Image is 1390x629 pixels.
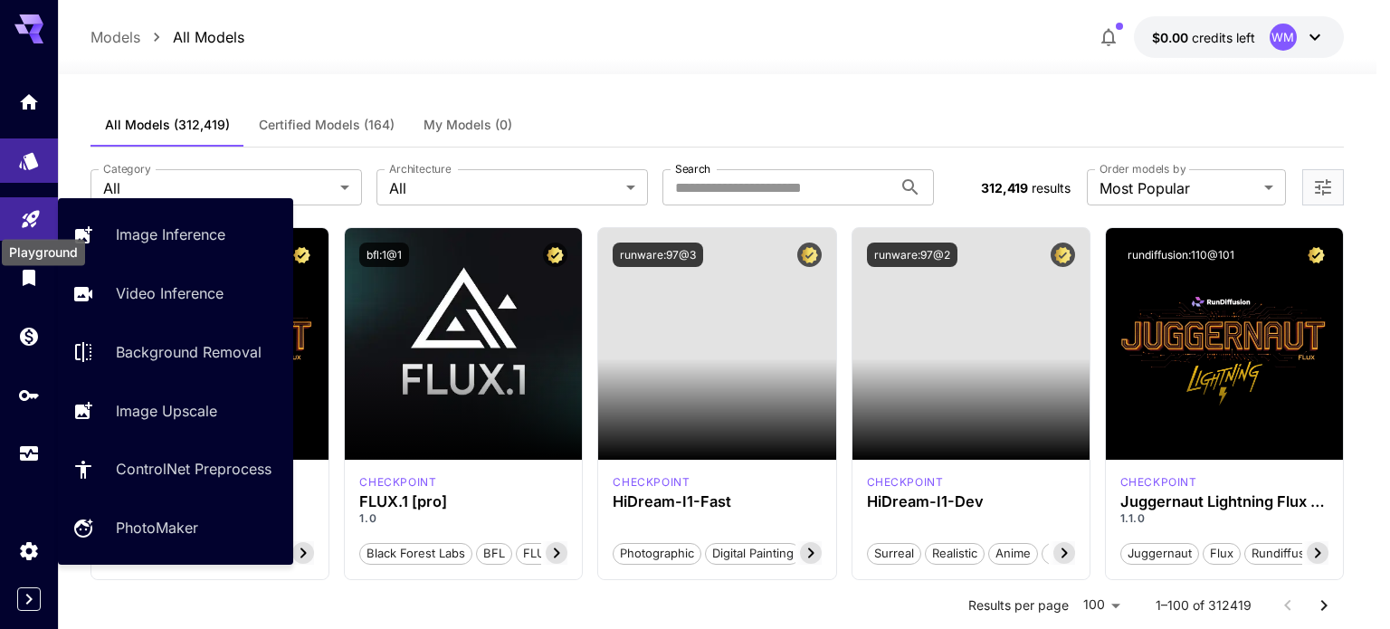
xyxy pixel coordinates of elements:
[477,545,511,563] span: BFL
[18,266,40,289] div: Library
[359,243,409,267] button: bfl:1@1
[116,341,262,363] p: Background Removal
[58,330,293,375] a: Background Removal
[116,517,198,538] p: PhotoMaker
[867,243,957,267] button: runware:97@2
[1121,545,1198,563] span: juggernaut
[259,117,395,133] span: Certified Models (164)
[389,177,619,199] span: All
[173,26,244,48] p: All Models
[58,506,293,550] a: PhotoMaker
[1120,474,1197,491] p: checkpoint
[58,272,293,316] a: Video Inference
[1100,177,1257,199] span: Most Popular
[18,85,40,108] div: Home
[116,458,271,480] p: ControlNet Preprocess
[116,282,224,304] p: Video Inference
[290,243,314,267] button: Certified Model – Vetted for best performance and includes a commercial license.
[675,161,710,176] label: Search
[58,213,293,257] a: Image Inference
[1304,243,1328,267] button: Certified Model – Vetted for best performance and includes a commercial license.
[867,474,944,491] div: HiDream Dev
[1076,592,1127,618] div: 100
[1134,16,1344,58] button: $0.00
[105,117,230,133] span: All Models (312,419)
[20,202,42,224] div: Playground
[1204,545,1240,563] span: flux
[1120,493,1328,510] h3: Juggernaut Lightning Flux by RunDiffusion
[1032,180,1071,195] span: results
[18,384,40,406] div: API Keys
[359,493,567,510] h3: FLUX.1 [pro]
[1245,545,1328,563] span: rundiffusion
[517,545,599,563] span: FLUX.1 [pro]
[989,545,1037,563] span: Anime
[797,243,822,267] button: Certified Model – Vetted for best performance and includes a commercial license.
[867,493,1075,510] h3: HiDream-I1-Dev
[706,545,800,563] span: Digital Painting
[1120,510,1328,527] p: 1.1.0
[18,144,40,167] div: Models
[18,539,40,562] div: Settings
[1042,545,1099,563] span: Stylized
[1120,243,1242,267] button: rundiffusion:110@101
[58,447,293,491] a: ControlNet Preprocess
[1120,474,1197,491] div: FLUX.1 D
[90,26,244,48] nav: breadcrumb
[360,545,471,563] span: Black Forest Labs
[613,493,821,510] h3: HiDream-I1-Fast
[1152,28,1255,47] div: $0.00
[359,474,436,491] div: fluxpro
[103,161,151,176] label: Category
[543,243,567,267] button: Certified Model – Vetted for best performance and includes a commercial license.
[613,474,690,491] p: checkpoint
[17,587,41,611] button: Expand sidebar
[981,180,1028,195] span: 312,419
[103,177,333,199] span: All
[613,474,690,491] div: HiDream Fast
[1156,596,1252,615] p: 1–100 of 312419
[18,325,40,348] div: Wallet
[359,474,436,491] p: checkpoint
[867,474,944,491] p: checkpoint
[968,596,1069,615] p: Results per page
[18,443,40,465] div: Usage
[1312,176,1334,199] button: Open more filters
[1270,24,1297,51] div: WM
[58,388,293,433] a: Image Upscale
[1192,30,1255,45] span: credits left
[1100,161,1185,176] label: Order models by
[116,400,217,422] p: Image Upscale
[1152,30,1192,45] span: $0.00
[2,239,85,265] div: Playground
[1051,243,1075,267] button: Certified Model – Vetted for best performance and includes a commercial license.
[90,26,140,48] p: Models
[424,117,512,133] span: My Models (0)
[926,545,984,563] span: Realistic
[868,545,920,563] span: Surreal
[389,161,451,176] label: Architecture
[1306,587,1342,624] button: Go to next page
[614,545,700,563] span: Photographic
[116,224,225,245] p: Image Inference
[359,510,567,527] p: 1.0
[613,243,703,267] button: runware:97@3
